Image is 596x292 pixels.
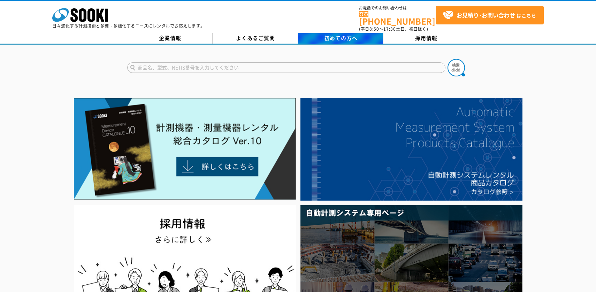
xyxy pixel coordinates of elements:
[369,26,379,32] span: 8:50
[127,33,213,44] a: 企業情報
[383,33,469,44] a: 採用情報
[300,98,522,201] img: 自動計測システムカタログ
[359,6,436,10] span: お電話でのお問い合わせは
[448,59,465,76] img: btn_search.png
[436,6,544,24] a: お見積り･お問い合わせはこちら
[298,33,383,44] a: 初めての方へ
[74,98,296,200] img: Catalog Ver10
[443,10,536,21] span: はこちら
[52,24,205,28] p: 日々進化する計測技術と多種・多様化するニーズにレンタルでお応えします。
[213,33,298,44] a: よくあるご質問
[324,34,358,42] span: 初めての方へ
[359,11,436,25] a: [PHONE_NUMBER]
[359,26,428,32] span: (平日 ～ 土日、祝日除く)
[127,62,445,73] input: 商品名、型式、NETIS番号を入力してください
[383,26,396,32] span: 17:30
[457,11,515,19] strong: お見積り･お問い合わせ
